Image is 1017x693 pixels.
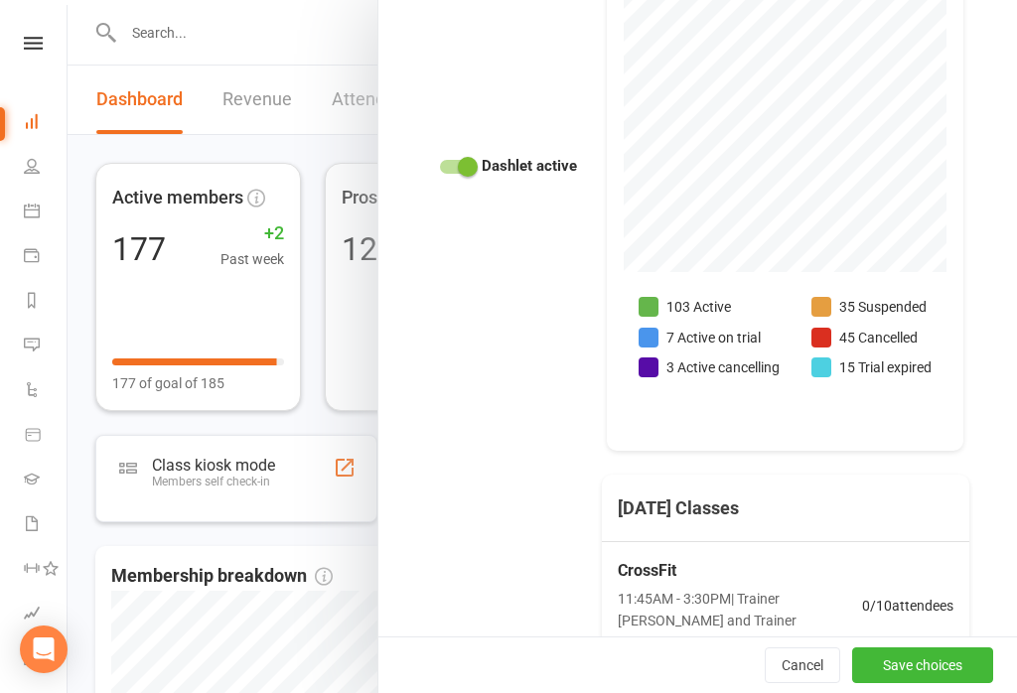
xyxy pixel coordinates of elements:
[24,235,69,280] a: Payments
[618,588,862,654] span: 11:45AM - 3:30PM | Trainer [PERSON_NAME] and Trainer [PERSON_NAME] | Big room 3
[24,593,69,637] a: Assessments
[482,154,577,178] strong: Dashlet active
[639,296,780,318] li: 103 Active
[862,595,953,617] span: 0 / 10 attendees
[639,327,780,348] li: 7 Active on trial
[24,146,69,191] a: People
[618,558,862,584] span: CrossFit
[811,356,932,378] li: 15 Trial expired
[602,490,755,526] h3: [DATE] Classes
[24,280,69,325] a: Reports
[24,191,69,235] a: Calendar
[852,647,993,683] button: Save choices
[24,414,69,459] a: Product Sales
[811,327,932,348] li: 45 Cancelled
[811,296,932,318] li: 35 Suspended
[765,647,840,683] button: Cancel
[20,625,68,673] div: Open Intercom Messenger
[639,356,780,378] li: 3 Active cancelling
[24,101,69,146] a: Dashboard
